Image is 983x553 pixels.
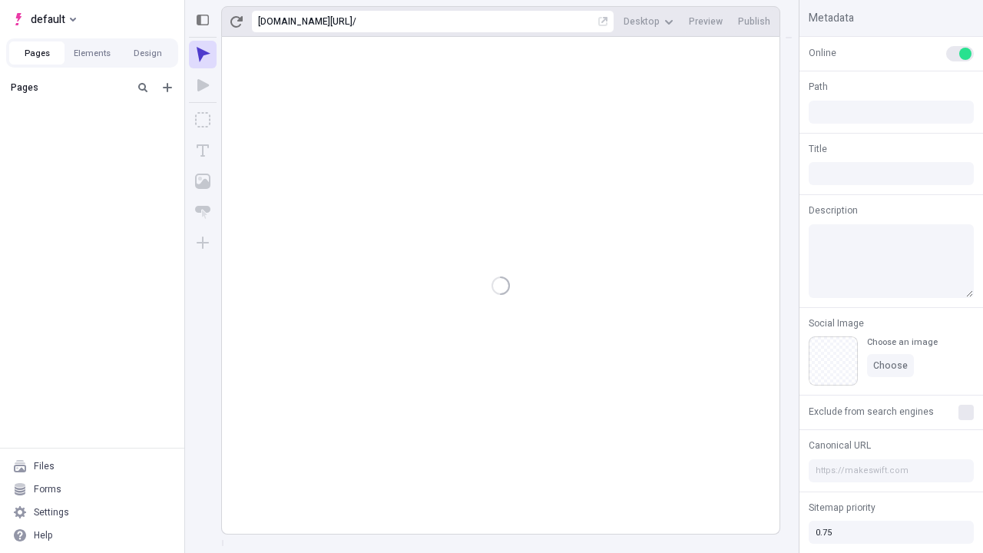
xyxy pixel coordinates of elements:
[809,142,827,156] span: Title
[809,204,858,217] span: Description
[809,46,836,60] span: Online
[34,529,53,541] div: Help
[683,10,729,33] button: Preview
[189,106,217,134] button: Box
[11,81,127,94] div: Pages
[258,15,352,28] div: [URL][DOMAIN_NAME]
[189,137,217,164] button: Text
[31,10,65,28] span: default
[189,167,217,195] button: Image
[34,483,61,495] div: Forms
[867,336,938,348] div: Choose an image
[120,41,175,65] button: Design
[738,15,770,28] span: Publish
[624,15,660,28] span: Desktop
[809,501,875,515] span: Sitemap priority
[809,439,871,452] span: Canonical URL
[65,41,120,65] button: Elements
[158,78,177,97] button: Add new
[732,10,776,33] button: Publish
[873,359,908,372] span: Choose
[34,460,55,472] div: Files
[34,506,69,518] div: Settings
[689,15,723,28] span: Preview
[809,405,934,419] span: Exclude from search engines
[189,198,217,226] button: Button
[617,10,680,33] button: Desktop
[867,354,914,377] button: Choose
[352,15,356,28] div: /
[809,459,974,482] input: https://makeswift.com
[6,8,82,31] button: Select site
[809,316,864,330] span: Social Image
[9,41,65,65] button: Pages
[809,80,828,94] span: Path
